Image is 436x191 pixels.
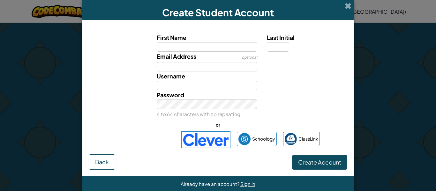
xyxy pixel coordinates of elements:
span: optional [242,55,257,60]
span: Email Address [157,53,196,60]
button: Create Account [292,155,347,170]
small: 4 to 64 characters with no repeating [157,111,240,117]
span: Password [157,91,184,99]
span: Username [157,72,185,80]
a: Sign in [240,181,255,187]
img: clever-logo-blue.png [181,131,230,148]
iframe: Sign in with Google Button [113,133,178,147]
span: Last Initial [267,34,295,41]
span: Schoology [252,134,275,143]
span: Back [95,158,109,165]
span: Create Student Account [162,6,274,18]
span: ClassLink [298,134,318,143]
span: First Name [157,34,186,41]
img: classlink-logo-small.png [285,133,297,145]
button: Back [89,154,115,170]
span: or [213,120,223,129]
span: Create Account [298,158,341,166]
span: Already have an account? [181,181,240,187]
img: schoology.png [238,133,251,145]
